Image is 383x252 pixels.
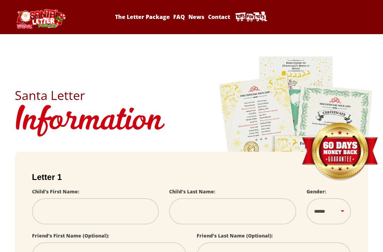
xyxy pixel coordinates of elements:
img: Santa Letter Logo [15,9,66,29]
a: Contact [207,13,231,21]
a: News [187,13,205,21]
h2: Santa Letter [15,89,368,102]
label: Friend's Last Name (Optional): [197,232,273,239]
label: Child's Last Name: [169,188,215,195]
h2: Letter 1 [32,172,351,182]
h1: Information [15,102,368,141]
label: Child's First Name: [32,188,79,195]
img: Money Back Guarantee [301,122,379,181]
a: The Letter Package [114,13,171,21]
label: Gender: [307,188,326,195]
label: Friend's First Name (Optional): [32,232,109,239]
img: letters.png [218,56,373,248]
a: FAQ [172,13,186,21]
